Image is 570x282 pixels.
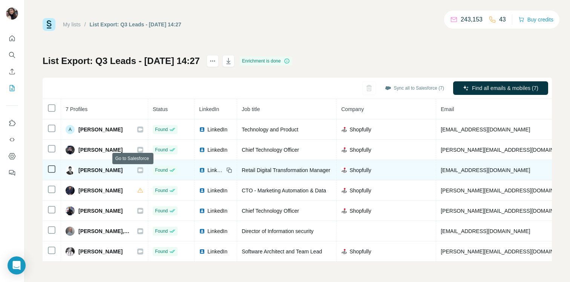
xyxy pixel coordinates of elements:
[380,82,449,94] button: Sync all to Salesforce (7)
[199,228,205,234] img: LinkedIn logo
[199,248,205,255] img: LinkedIn logo
[341,147,347,153] img: company-logo
[78,166,123,174] span: [PERSON_NAME]
[6,81,18,95] button: My lists
[207,146,227,154] span: LinkedIn
[341,187,347,194] img: company-logo
[441,127,530,133] span: [EMAIL_ADDRESS][DOMAIN_NAME]
[341,248,347,255] img: company-logo
[518,14,553,25] button: Buy credits
[453,81,548,95] button: Find all emails & mobiles (7)
[66,145,75,154] img: Avatar
[341,167,347,173] img: company-logo
[155,187,168,194] span: Found
[90,21,181,28] div: List Export: Q3 Leads - [DATE] 14:27
[199,127,205,133] img: LinkedIn logo
[207,126,227,133] span: LinkedIn
[43,18,55,31] img: Surfe Logo
[6,116,18,130] button: Use Surfe on LinkedIn
[199,187,205,194] img: LinkedIn logo
[155,248,168,255] span: Found
[499,15,506,24] p: 43
[43,55,200,67] h1: List Export: Q3 Leads - [DATE] 14:27
[78,227,130,235] span: [PERSON_NAME], CISM
[199,167,205,173] img: LinkedIn logo
[199,147,205,153] img: LinkedIn logo
[242,208,299,214] span: Chief Technology Officer
[441,106,454,112] span: Email
[155,167,168,174] span: Found
[349,248,371,255] span: Shopfully
[6,133,18,146] button: Use Surfe API
[84,21,86,28] li: /
[63,21,81,27] a: My lists
[8,256,26,274] div: Open Intercom Messenger
[66,186,75,195] img: Avatar
[207,55,219,67] button: actions
[78,146,123,154] span: [PERSON_NAME]
[66,206,75,215] img: Avatar
[242,187,326,194] span: CTO - Marketing Automation & Data
[207,207,227,215] span: LinkedIn
[78,187,123,194] span: [PERSON_NAME]
[349,126,371,133] span: Shopfully
[349,187,371,194] span: Shopfully
[78,207,123,215] span: [PERSON_NAME]
[155,126,168,133] span: Found
[242,167,330,173] span: Retail Digital Transformation Manager
[66,125,75,134] div: A
[207,166,224,174] span: LinkedIn
[349,207,371,215] span: Shopfully
[472,84,538,92] span: Find all emails & mobiles (7)
[199,208,205,214] img: LinkedIn logo
[155,228,168,235] span: Found
[441,167,530,173] span: [EMAIL_ADDRESS][DOMAIN_NAME]
[349,146,371,154] span: Shopfully
[155,146,168,153] span: Found
[242,248,322,255] span: Software Architect and Team Lead
[341,127,347,133] img: company-logo
[6,166,18,180] button: Feedback
[341,106,364,112] span: Company
[153,106,168,112] span: Status
[207,187,227,194] span: LinkedIn
[78,126,123,133] span: [PERSON_NAME]
[155,207,168,214] span: Found
[242,228,314,234] span: Director of Information security
[242,106,260,112] span: Job title
[242,127,298,133] span: Technology and Product
[207,227,227,235] span: LinkedIn
[240,56,292,66] div: Enrichment is done
[349,166,371,174] span: Shopfully
[6,149,18,163] button: Dashboard
[66,106,87,112] span: 7 Profiles
[66,227,75,236] img: Avatar
[207,248,227,255] span: LinkedIn
[199,106,219,112] span: LinkedIn
[6,8,18,20] img: Avatar
[461,15,483,24] p: 243,153
[78,248,123,255] span: [PERSON_NAME]
[242,147,299,153] span: Chief Technology Officer
[66,166,75,175] img: Avatar
[441,228,530,234] span: [EMAIL_ADDRESS][DOMAIN_NAME]
[6,65,18,78] button: Enrich CSV
[341,208,347,214] img: company-logo
[6,48,18,62] button: Search
[6,32,18,45] button: Quick start
[66,247,75,256] img: Avatar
